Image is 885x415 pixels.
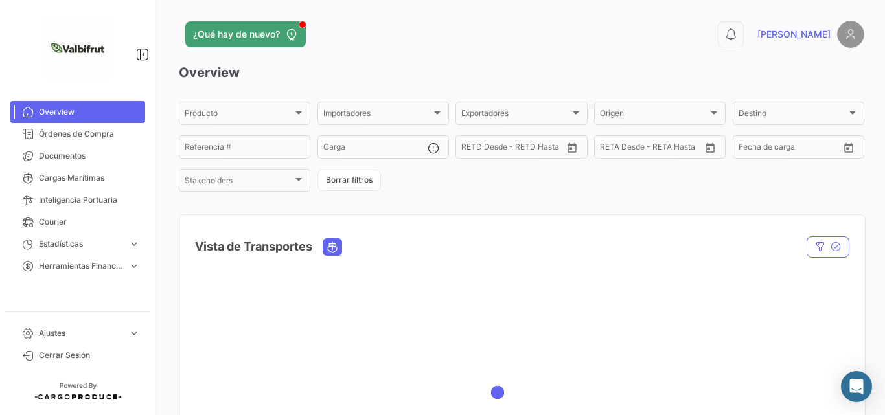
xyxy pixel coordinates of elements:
span: ¿Qué hay de nuevo? [193,28,280,41]
span: Importadores [323,111,431,120]
div: Abrir Intercom Messenger [841,371,872,402]
span: expand_more [128,328,140,339]
button: Open calendar [839,138,858,157]
button: ¿Qué hay de nuevo? [185,21,306,47]
a: Documentos [10,145,145,167]
span: Stakeholders [185,178,293,187]
button: Open calendar [562,138,582,157]
span: expand_more [128,238,140,250]
span: [PERSON_NAME] [757,28,831,41]
span: Cargas Marítimas [39,172,140,184]
input: Hasta [494,144,542,153]
span: Órdenes de Compra [39,128,140,140]
span: Destino [739,111,847,120]
span: Estadísticas [39,238,123,250]
input: Desde [600,144,623,153]
a: Cargas Marítimas [10,167,145,189]
button: Open calendar [700,138,720,157]
span: Ajustes [39,328,123,339]
img: 9651b2aa-50d0-4cc4-981a-81871ec1ba62.png [45,16,110,80]
span: Herramientas Financieras [39,260,123,272]
button: Ocean [323,239,341,255]
h4: Vista de Transportes [195,238,312,256]
span: Overview [39,106,140,118]
input: Desde [739,144,762,153]
span: Documentos [39,150,140,162]
span: expand_more [128,260,140,272]
img: placeholder-user.png [837,21,864,48]
span: Producto [185,111,293,120]
span: Inteligencia Portuaria [39,194,140,206]
input: Desde [461,144,485,153]
input: Hasta [771,144,819,153]
span: Courier [39,216,140,228]
span: Exportadores [461,111,569,120]
span: Cerrar Sesión [39,350,140,361]
button: Borrar filtros [317,170,381,191]
span: Origen [600,111,708,120]
a: Overview [10,101,145,123]
a: Inteligencia Portuaria [10,189,145,211]
a: Órdenes de Compra [10,123,145,145]
input: Hasta [632,144,680,153]
a: Courier [10,211,145,233]
h3: Overview [179,63,864,82]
